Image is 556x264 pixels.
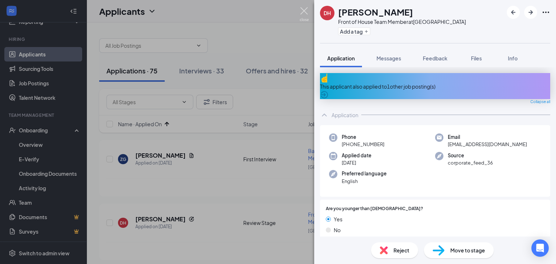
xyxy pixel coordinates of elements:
div: This applicant also applied to 1 other job posting(s) [320,82,550,90]
span: Applied date [342,152,371,159]
span: [EMAIL_ADDRESS][DOMAIN_NAME] [448,141,527,148]
div: Open Intercom Messenger [531,239,549,257]
svg: ChevronUp [320,111,329,119]
span: Feedback [423,55,447,61]
span: Are you younger than [DEMOGRAPHIC_DATA]? [326,205,423,212]
button: PlusAdd a tag [338,27,370,35]
span: corporate_feed_36 [448,159,493,166]
span: [PHONE_NUMBER] [342,141,384,148]
div: Front of House Team Member at [GEOGRAPHIC_DATA] [338,18,466,25]
span: English [342,178,387,185]
svg: ArrowCircle [320,90,329,99]
span: Application [327,55,355,61]
svg: ArrowLeftNew [509,8,518,17]
span: Reject [393,246,409,254]
svg: Ellipses [542,8,550,17]
span: [DATE] [342,159,371,166]
span: Source [448,152,493,159]
h1: [PERSON_NAME] [338,6,413,18]
span: Messages [376,55,401,61]
svg: ArrowRight [526,8,535,17]
button: ArrowLeftNew [507,6,520,19]
span: Files [471,55,482,61]
svg: Plus [364,29,368,34]
span: Move to stage [450,246,485,254]
span: Collapse all [530,99,550,105]
span: No [334,226,341,234]
span: Yes [334,215,342,223]
span: Email [448,133,527,141]
span: Preferred language [342,170,387,177]
div: DH [324,9,331,17]
div: Application [332,111,358,119]
button: ArrowRight [524,6,537,19]
span: Phone [342,133,384,141]
span: Info [508,55,518,61]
